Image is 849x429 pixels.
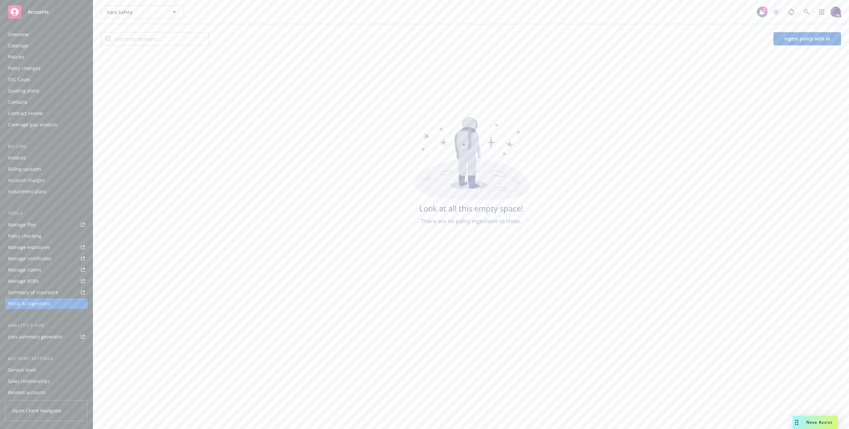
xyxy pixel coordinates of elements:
[8,287,58,298] div: Summary of insurance
[8,153,26,163] div: Invoices
[5,153,88,163] a: Invoices
[8,175,45,186] div: Account charges
[5,175,88,186] a: Account charges
[5,265,88,275] a: Manage claims
[761,7,767,13] div: 1
[8,265,41,275] div: Manage claims
[8,231,41,241] div: Policy checking
[8,119,57,130] div: Coverage gap analysis
[5,164,88,174] a: Billing updates
[815,5,828,19] a: Switch app
[5,40,88,51] a: Coverage
[5,298,88,309] a: Policy AI ingestions
[8,97,27,107] div: Contacts
[8,86,39,96] div: Quoting plans
[830,7,841,17] img: photo
[5,29,88,40] a: Overview
[5,219,88,230] a: Manage files
[800,5,813,19] a: Search
[806,419,832,425] span: Nova Assist
[5,242,88,253] a: Manage exposures
[8,52,25,62] div: Policies
[5,63,88,74] a: Policy changes
[5,355,88,362] div: Account settings
[5,376,88,387] a: Sales relationships
[5,143,88,150] div: Billing
[8,186,47,197] div: Installment plans
[8,40,29,51] div: Coverage
[5,97,88,107] a: Contacts
[5,387,88,398] a: Related accounts
[12,407,62,414] span: Open Client Navigator
[8,387,46,398] div: Related accounts
[5,231,88,241] a: Policy checking
[5,3,88,21] a: Accounts
[8,376,50,387] div: Sales relationships
[8,332,63,342] div: Loss summary generator
[419,203,523,214] span: Look at all this empty space!
[773,32,841,45] button: Ingest policy with AI
[8,29,29,40] div: Overview
[8,298,50,309] div: Policy AI ingestions
[5,52,88,62] a: Policies
[111,32,209,45] input: Search by keyword...
[5,86,88,96] a: Quoting plans
[5,119,88,130] a: Coverage gap analysis
[793,416,838,429] button: Nova Assist
[8,242,50,253] div: Manage exposures
[107,9,164,16] span: Vara Safety
[28,9,49,15] span: Accounts
[8,276,39,286] div: Manage BORs
[5,186,88,197] a: Installment plans
[5,253,88,264] a: Manage certificates
[8,164,41,174] div: Billing updates
[8,63,40,74] div: Policy changes
[101,5,184,19] button: Vara Safety
[421,217,521,225] span: There are no policy ingestions to show.
[769,5,783,19] a: Stop snowing
[8,219,36,230] div: Manage files
[5,108,88,119] a: Contract review
[5,210,88,217] div: Tools
[8,365,36,375] div: Service team
[5,332,88,342] a: Loss summary generator
[5,276,88,286] a: Manage BORs
[793,416,801,429] div: Drag to move
[8,108,43,119] div: Contract review
[5,287,88,298] a: Summary of insurance
[5,74,88,85] a: SSC Cases
[8,74,31,85] div: SSC Cases
[5,322,88,329] div: Analytics hub
[5,365,88,375] a: Service team
[8,253,51,264] div: Manage certificates
[105,36,111,41] svg: Search
[785,5,798,19] a: Report a Bug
